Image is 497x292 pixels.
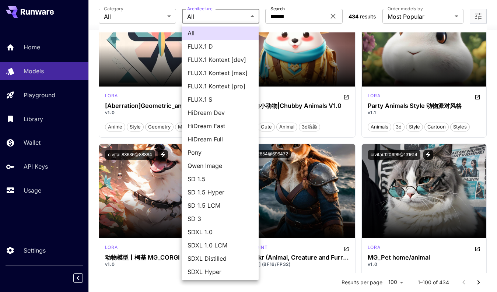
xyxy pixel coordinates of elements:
[188,122,253,130] span: HiDream Fast
[188,29,253,38] span: All
[188,161,253,170] span: Qwen Image
[188,188,253,197] span: SD 1.5 Hyper
[188,68,253,77] span: FLUX.1 Kontext [max]
[188,82,253,91] span: FLUX.1 Kontext [pro]
[188,241,253,250] span: SDXL 1.0 LCM
[188,175,253,183] span: SD 1.5
[188,267,253,276] span: SDXL Hyper
[188,214,253,223] span: SD 3
[188,201,253,210] span: SD 1.5 LCM
[188,95,253,104] span: FLUX.1 S
[188,108,253,117] span: HiDream Dev
[188,148,253,157] span: Pony
[188,55,253,64] span: FLUX.1 Kontext [dev]
[188,228,253,236] span: SDXL 1.0
[188,42,253,51] span: FLUX.1 D
[188,254,253,263] span: SDXL Distilled
[188,135,253,144] span: HiDream Full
